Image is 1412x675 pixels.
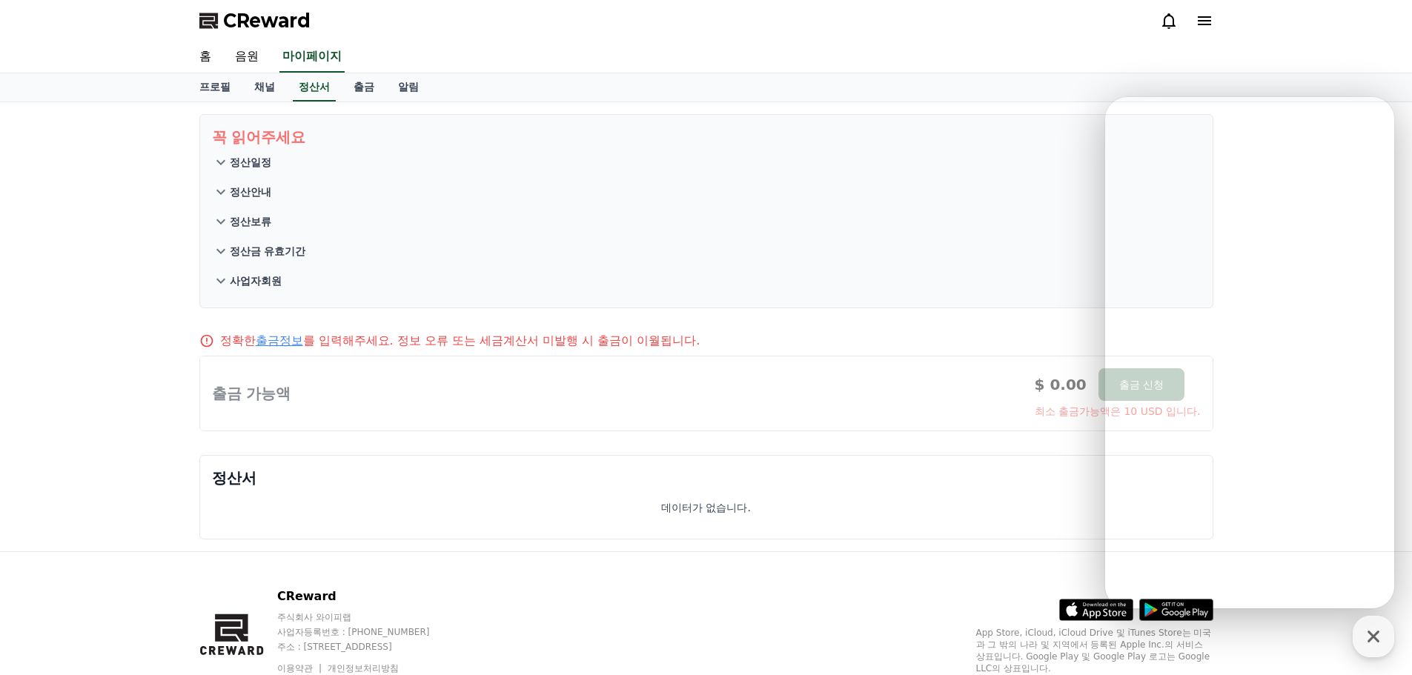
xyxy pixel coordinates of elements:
[212,468,1201,488] p: 정산서
[199,9,311,33] a: CReward
[277,588,458,605] p: CReward
[328,663,399,674] a: 개인정보처리방침
[212,127,1201,147] p: 꼭 읽어주세요
[342,73,386,102] a: 출금
[277,663,324,674] a: 이용약관
[293,73,336,102] a: 정산서
[223,41,271,73] a: 음원
[976,627,1213,674] p: App Store, iCloud, iCloud Drive 및 iTunes Store는 미국과 그 밖의 나라 및 지역에서 등록된 Apple Inc.의 서비스 상표입니다. Goo...
[277,611,458,623] p: 주식회사 와이피랩
[230,155,271,170] p: 정산일정
[230,273,282,288] p: 사업자회원
[212,147,1201,177] button: 정산일정
[212,177,1201,207] button: 정산안내
[188,73,242,102] a: 프로필
[212,266,1201,296] button: 사업자회원
[188,41,223,73] a: 홈
[220,332,700,350] p: 정확한 를 입력해주세요. 정보 오류 또는 세금계산서 미발행 시 출금이 이월됩니다.
[242,73,287,102] a: 채널
[212,207,1201,236] button: 정산보류
[230,244,306,259] p: 정산금 유효기간
[230,214,271,229] p: 정산보류
[1105,97,1394,608] iframe: Channel chat
[386,73,431,102] a: 알림
[230,184,271,199] p: 정산안내
[279,41,345,73] a: 마이페이지
[256,333,303,348] a: 출금정보
[212,236,1201,266] button: 정산금 유효기간
[661,500,751,515] p: 데이터가 없습니다.
[277,626,458,638] p: 사업자등록번호 : [PHONE_NUMBER]
[277,641,458,653] p: 주소 : [STREET_ADDRESS]
[223,9,311,33] span: CReward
